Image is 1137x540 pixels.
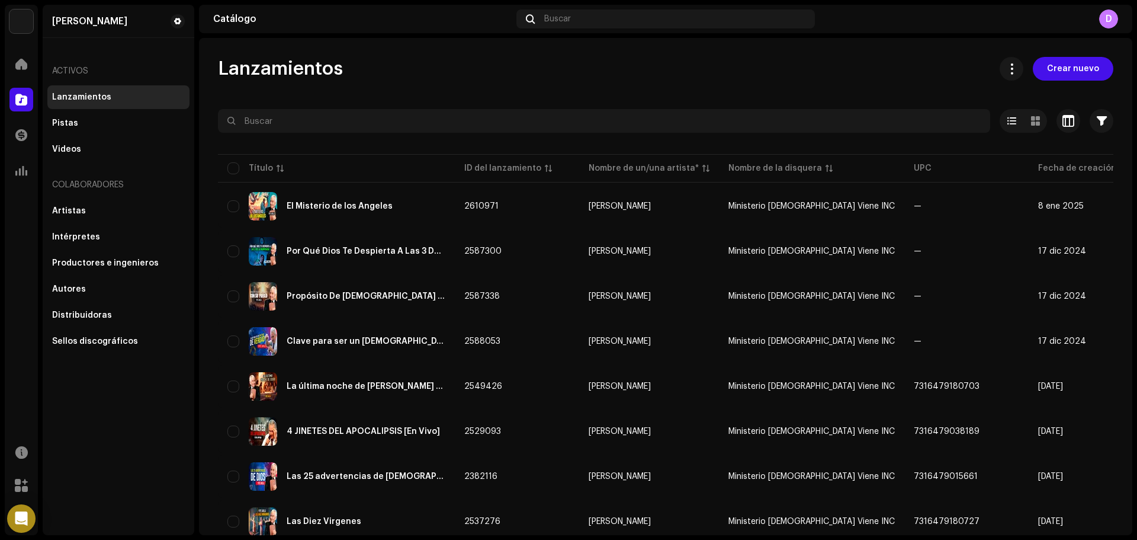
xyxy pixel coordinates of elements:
div: [PERSON_NAME] [589,292,651,301]
re-m-nav-item: Videos [47,138,189,161]
span: 2588053 [464,337,500,346]
div: Las 25 advertencias de Dios [En vivo] [287,472,445,481]
button: Crear nuevo [1033,57,1113,81]
span: 17 dic 2024 [1038,247,1086,255]
span: Ministerio Cristo Viene INC [728,382,895,391]
img: e7707b7e-8204-4dbc-94df-9bec52f92ba9 [249,417,277,446]
span: Ministerio Cristo Viene INC [728,202,895,210]
re-m-nav-item: Distribuidoras [47,303,189,327]
div: Por Qué Dios Te Despierta A Las 3 De La Madrugada [287,247,445,255]
div: Videos [52,145,81,154]
div: Productores e ingenieros [52,258,159,268]
img: 810a3a4e-19da-4e71-8e10-b5f648d990f2 [249,237,277,266]
div: Sellos discográficos [52,337,138,346]
span: Yiye Avila [589,247,709,255]
img: 4dd6c342-e953-4fbd-b537-515200ced85e [249,282,277,311]
span: Ministerio Cristo Viene INC [728,427,895,436]
span: 1 nov 2024 [1038,517,1063,526]
span: 7316479038189 [914,427,979,436]
input: Buscar [218,109,990,133]
re-a-nav-header: Activos [47,57,189,85]
span: Yiye Avila [589,517,709,526]
div: D [1099,9,1118,28]
img: 48257be4-38e1-423f-bf03-81300282f8d9 [9,9,33,33]
div: [PERSON_NAME] [589,472,651,481]
div: Distribuidoras [52,311,112,320]
div: 4 JINETES DEL APOCALIPSIS [En Vivo] [287,427,440,436]
div: Nombre de un/una artista* [589,162,699,174]
img: bb335c35-b047-42fd-b7f9-2c6ccb00294d [249,372,277,401]
span: — [914,337,921,346]
re-m-nav-item: Sellos discográficos [47,330,189,353]
span: Crear nuevo [1047,57,1099,81]
span: 5 jul 2024 [1038,472,1063,481]
div: Título [249,162,273,174]
re-a-nav-header: Colaboradores [47,171,189,199]
span: Lanzamientos [218,57,343,81]
span: 2382116 [464,472,497,481]
img: 4873794d-f912-4dd0-855a-8c4256303cd6 [249,192,277,221]
div: Clave para ser un Cristiano de Verdad [287,337,445,346]
re-m-nav-item: Pistas [47,111,189,135]
span: Ministerio Cristo Viene INC [728,292,895,301]
span: 13 nov 2024 [1038,382,1063,391]
div: El Misterio de los Ángeles [287,202,393,210]
div: ID del lanzamiento [464,162,541,174]
div: Intérpretes [52,232,100,242]
span: Yiye Avila [589,427,709,436]
span: 2587338 [464,292,500,301]
re-m-nav-item: Productores e ingenieros [47,251,189,275]
span: Ministerio Cristo Viene INC [728,337,895,346]
re-m-nav-item: Intérpretes [47,225,189,249]
span: Yiye Avila [589,337,709,346]
span: 2529093 [464,427,501,436]
span: Ministerio Cristo Viene INC [728,472,895,481]
span: 7316479015661 [914,472,978,481]
div: Propósito De Dios Con Su Pueblo [287,292,445,301]
div: Lanzamientos [52,92,111,102]
div: La última noche de Jesús [En Vivo] [287,382,445,391]
div: Open Intercom Messenger [7,504,36,533]
div: Las Diez Virgenes [287,517,361,526]
div: [PERSON_NAME] [589,202,651,210]
span: Yiye Avila [589,472,709,481]
span: Ministerio Cristo Viene INC [728,247,895,255]
span: — [914,292,921,301]
div: [PERSON_NAME] [589,517,651,526]
span: Ministerio Cristo Viene INC [728,517,895,526]
div: Catálogo [213,14,512,24]
span: Buscar [544,14,571,24]
div: [PERSON_NAME] [589,337,651,346]
img: bb8c37ac-caf5-4290-85a4-a6313cb74c8f [249,507,277,536]
span: 8 ene 2025 [1038,202,1084,210]
div: Pistas [52,119,78,128]
div: [PERSON_NAME] [589,427,651,436]
span: 2587300 [464,247,502,255]
span: 2610971 [464,202,499,210]
div: Autores [52,285,86,294]
span: 7316479180727 [914,517,979,526]
div: Artistas [52,206,86,216]
re-m-nav-item: Lanzamientos [47,85,189,109]
span: Yiye Avila [589,382,709,391]
re-m-nav-item: Artistas [47,199,189,223]
span: 24 oct 2024 [1038,427,1063,436]
div: Fecha de creación [1038,162,1116,174]
re-m-nav-item: Autores [47,277,189,301]
span: 2537276 [464,517,500,526]
div: [PERSON_NAME] [589,247,651,255]
span: 7316479180703 [914,382,979,391]
span: Yiye Avila [589,202,709,210]
span: — [914,247,921,255]
span: 2549426 [464,382,502,391]
img: 9c9478f4-3723-4b49-aa5d-1037262cb635 [249,327,277,356]
img: 1c14dea9-b72d-4b42-a350-3f84f26b6952 [249,462,277,491]
div: Nombre de la disquera [728,162,822,174]
div: [PERSON_NAME] [589,382,651,391]
span: Yiye Avila [589,292,709,301]
div: Yiye Avila [52,17,127,26]
span: 17 dic 2024 [1038,292,1086,301]
span: — [914,202,921,210]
